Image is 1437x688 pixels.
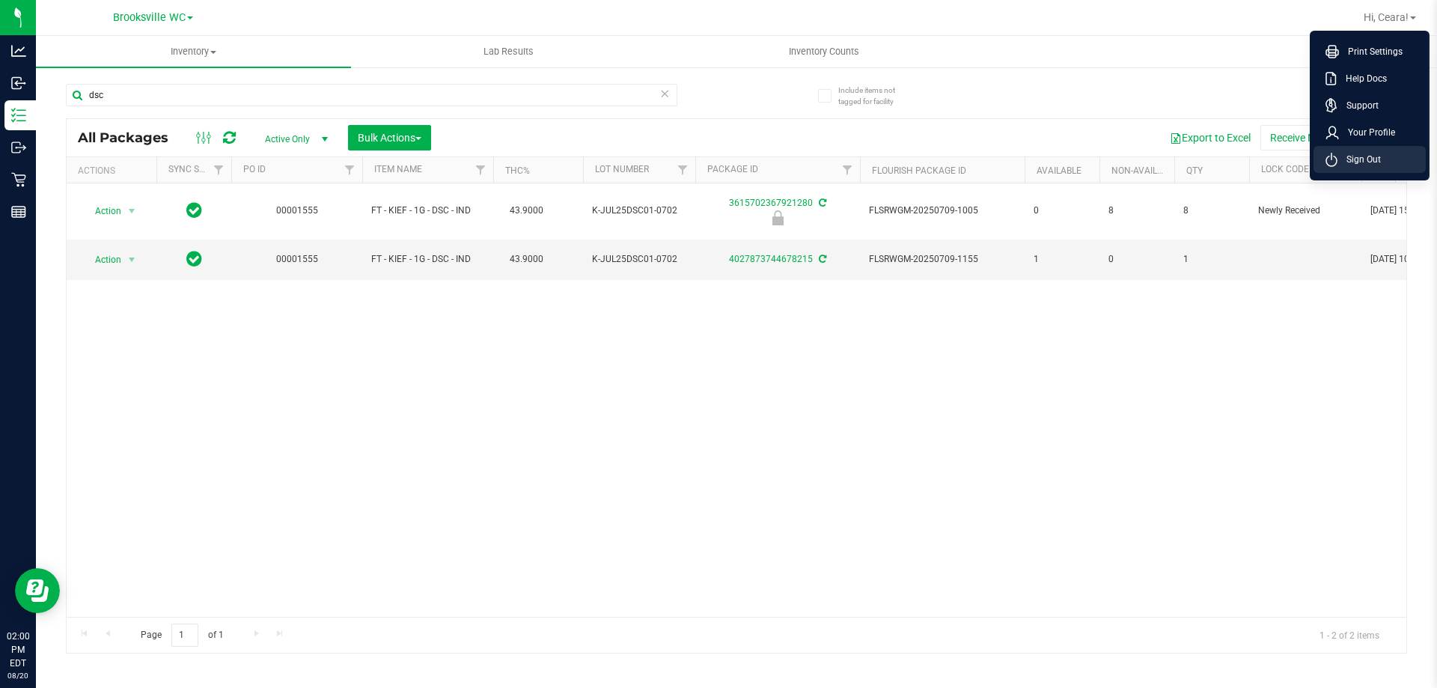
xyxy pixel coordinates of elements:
[838,85,913,107] span: Include items not tagged for facility
[11,108,26,123] inline-svg: Inventory
[869,204,1016,218] span: FLSRWGM-20250709-1005
[374,164,422,174] a: Item Name
[338,157,362,183] a: Filter
[469,157,493,183] a: Filter
[7,630,29,670] p: 02:00 PM EDT
[835,157,860,183] a: Filter
[1308,624,1391,646] span: 1 - 2 of 2 items
[78,130,183,146] span: All Packages
[1034,252,1090,267] span: 1
[869,252,1016,267] span: FLSRWGM-20250709-1155
[348,125,431,150] button: Bulk Actions
[66,84,677,106] input: Search Package ID, Item Name, SKU, Lot or Part Number...
[1183,252,1240,267] span: 1
[817,254,826,264] span: Sync from Compliance System
[1314,146,1426,173] li: Sign Out
[36,45,351,58] span: Inventory
[1260,125,1384,150] button: Receive Non-Cannabis
[351,36,666,67] a: Lab Results
[769,45,879,58] span: Inventory Counts
[1337,98,1379,113] span: Support
[595,164,649,174] a: Lot Number
[1034,204,1090,218] span: 0
[1108,252,1165,267] span: 0
[1337,152,1381,167] span: Sign Out
[1108,204,1165,218] span: 8
[11,172,26,187] inline-svg: Retail
[15,568,60,613] iframe: Resource center
[113,11,186,24] span: Brooksville WC
[171,624,198,647] input: 1
[168,164,226,174] a: Sync Status
[82,249,122,270] span: Action
[123,201,141,222] span: select
[1160,125,1260,150] button: Export to Excel
[276,254,318,264] a: 00001555
[592,252,686,267] span: K-JUL25DSC01-0702
[243,164,266,174] a: PO ID
[1111,165,1178,176] a: Non-Available
[11,204,26,219] inline-svg: Reports
[817,198,826,208] span: Sync from Compliance System
[872,165,966,176] a: Flourish Package ID
[1339,125,1395,140] span: Your Profile
[11,140,26,155] inline-svg: Outbound
[1037,165,1081,176] a: Available
[502,200,551,222] span: 43.9000
[11,43,26,58] inline-svg: Analytics
[729,198,813,208] a: 3615702367921280
[671,157,695,183] a: Filter
[1325,71,1420,86] a: Help Docs
[463,45,554,58] span: Lab Results
[1364,11,1409,23] span: Hi, Ceara!
[36,36,351,67] a: Inventory
[1258,204,1352,218] span: Newly Received
[371,204,484,218] span: FT - KIEF - 1G - DSC - IND
[186,200,202,221] span: In Sync
[502,249,551,270] span: 43.9000
[505,165,530,176] a: THC%
[7,670,29,681] p: 08/20
[371,252,484,267] span: FT - KIEF - 1G - DSC - IND
[666,36,981,67] a: Inventory Counts
[82,201,122,222] span: Action
[693,210,862,225] div: Newly Received
[1183,204,1240,218] span: 8
[128,624,236,647] span: Page of 1
[207,157,231,183] a: Filter
[78,165,150,176] div: Actions
[276,205,318,216] a: 00001555
[1261,164,1309,174] a: Lock Code
[11,76,26,91] inline-svg: Inbound
[592,204,686,218] span: K-JUL25DSC01-0702
[1325,98,1420,113] a: Support
[186,249,202,270] span: In Sync
[659,84,670,103] span: Clear
[707,164,758,174] a: Package ID
[1186,165,1203,176] a: Qty
[1339,44,1403,59] span: Print Settings
[729,254,813,264] a: 4027873744678215
[123,249,141,270] span: select
[1337,71,1387,86] span: Help Docs
[358,132,421,144] span: Bulk Actions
